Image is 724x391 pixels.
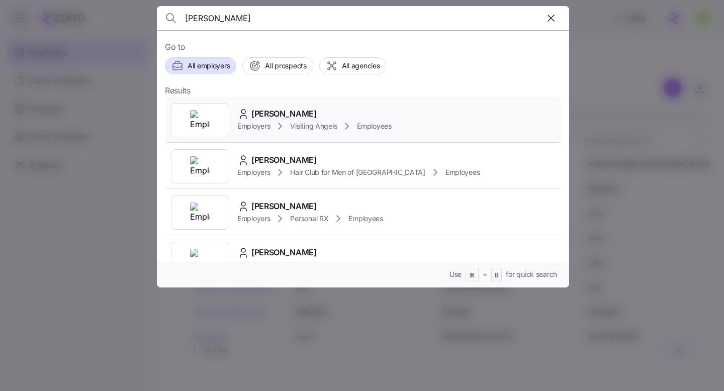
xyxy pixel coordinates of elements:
span: All agencies [342,61,380,71]
span: Employees [357,121,391,131]
span: Personal RX [290,214,328,224]
span: [PERSON_NAME] [251,108,317,120]
button: All employers [165,57,236,74]
span: Employers [237,167,270,177]
span: Go to [165,41,561,53]
span: Employees [445,167,480,177]
button: All prospects [242,57,313,74]
span: B [495,271,499,280]
span: for quick search [506,269,557,279]
span: Employees [348,214,383,224]
img: Employer logo [190,203,210,223]
span: [PERSON_NAME] [251,200,317,213]
span: [PERSON_NAME] [251,154,317,166]
span: Employers [237,214,270,224]
span: All employers [188,61,230,71]
span: Visiting Angels [290,121,337,131]
span: Use [449,269,462,279]
span: ⌘ [469,271,475,280]
span: Hair Club for Men of [GEOGRAPHIC_DATA] [290,167,425,177]
span: + [483,269,487,279]
img: Employer logo [190,249,210,269]
img: Employer logo [190,110,210,130]
span: Employers [237,121,270,131]
img: Employer logo [190,156,210,176]
span: [PERSON_NAME] [251,246,317,259]
button: All agencies [319,57,387,74]
span: Results [165,84,191,97]
span: All prospects [265,61,306,71]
